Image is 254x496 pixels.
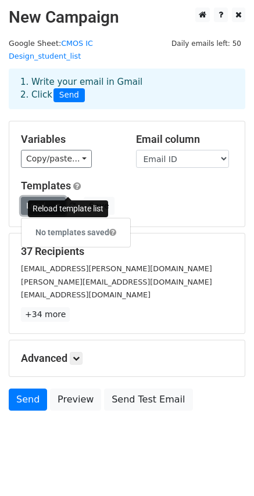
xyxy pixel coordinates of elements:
[21,133,119,146] h5: Variables
[196,440,254,496] iframe: Chat Widget
[21,290,151,299] small: [EMAIL_ADDRESS][DOMAIN_NAME]
[9,39,93,61] small: Google Sheet:
[9,39,93,61] a: CMOS IC Design_student_list
[21,150,92,168] a: Copy/paste...
[21,245,233,258] h5: 37 Recipients
[167,37,245,50] span: Daily emails left: 50
[21,179,71,192] a: Templates
[50,389,101,411] a: Preview
[21,307,70,322] a: +34 more
[9,8,245,27] h2: New Campaign
[21,197,66,215] a: Load...
[104,389,192,411] a: Send Test Email
[53,88,85,102] span: Send
[21,352,233,365] h5: Advanced
[21,278,212,286] small: [PERSON_NAME][EMAIL_ADDRESS][DOMAIN_NAME]
[136,133,234,146] h5: Email column
[9,389,47,411] a: Send
[21,264,212,273] small: [EMAIL_ADDRESS][PERSON_NAME][DOMAIN_NAME]
[22,223,130,242] h6: No templates saved
[12,76,242,102] div: 1. Write your email in Gmail 2. Click
[28,200,108,217] div: Reload template list
[167,39,245,48] a: Daily emails left: 50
